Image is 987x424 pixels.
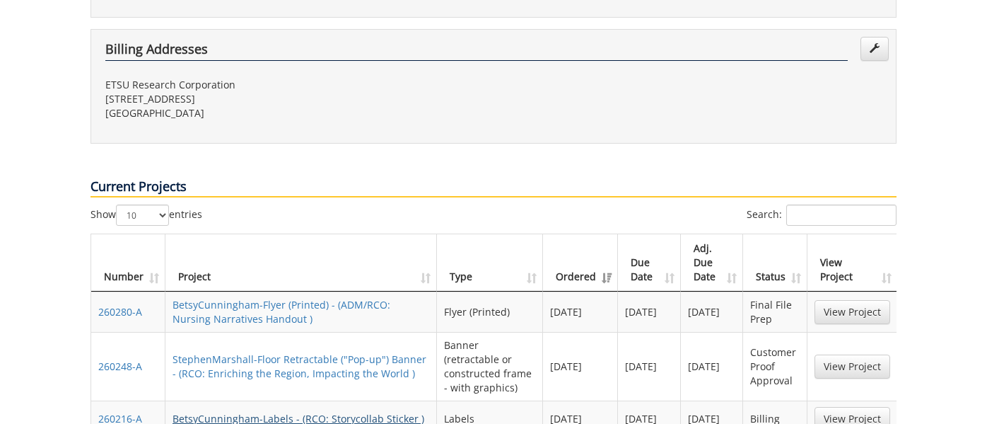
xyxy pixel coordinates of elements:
th: Ordered: activate to sort column ascending [543,234,618,292]
a: BetsyCunningham-Flyer (Printed) - (ADM/RCO: Nursing Narratives Handout ) [173,298,390,326]
select: Showentries [116,205,169,226]
input: Search: [786,205,897,226]
td: [DATE] [543,292,618,332]
td: [DATE] [543,332,618,401]
p: [GEOGRAPHIC_DATA] [105,106,483,120]
td: [DATE] [681,292,743,332]
th: Status: activate to sort column ascending [743,234,807,292]
p: ETSU Research Corporation [105,78,483,92]
td: Final File Prep [743,292,807,332]
td: [DATE] [618,292,680,332]
label: Show entries [90,205,202,226]
p: Current Projects [90,178,897,197]
a: StephenMarshall-Floor Retractable ("Pop-up") Banner - (RCO: Enriching the Region, Impacting the W... [173,353,426,380]
label: Search: [747,205,897,226]
td: Banner (retractable or constructed frame - with graphics) [437,332,544,401]
a: Edit Addresses [860,37,889,61]
p: [STREET_ADDRESS] [105,92,483,106]
a: View Project [814,300,890,324]
td: [DATE] [681,332,743,401]
th: Due Date: activate to sort column ascending [618,234,680,292]
td: Customer Proof Approval [743,332,807,401]
th: View Project: activate to sort column ascending [807,234,897,292]
td: [DATE] [618,332,680,401]
th: Project: activate to sort column ascending [165,234,437,292]
a: 260248-A [98,360,142,373]
a: 260280-A [98,305,142,319]
th: Number: activate to sort column ascending [91,234,165,292]
td: Flyer (Printed) [437,292,544,332]
th: Adj. Due Date: activate to sort column ascending [681,234,743,292]
a: View Project [814,355,890,379]
th: Type: activate to sort column ascending [437,234,544,292]
h4: Billing Addresses [105,42,848,61]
